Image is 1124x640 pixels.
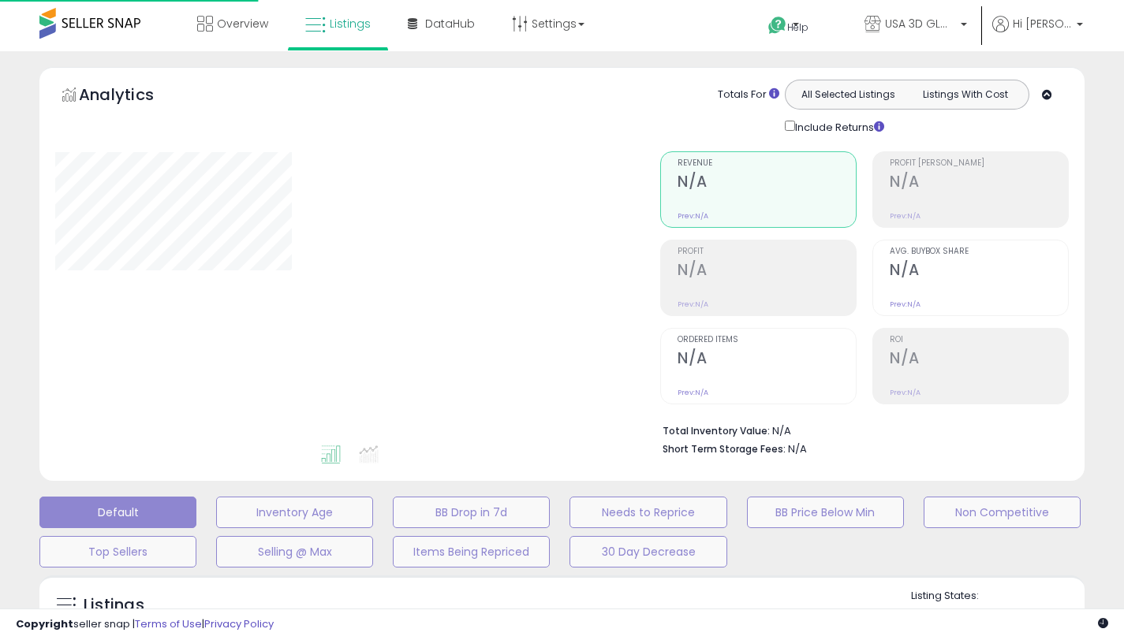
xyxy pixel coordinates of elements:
[890,388,920,397] small: Prev: N/A
[788,441,807,456] span: N/A
[678,247,856,256] span: Profit
[39,497,196,528] button: Default
[767,16,787,35] i: Get Help
[790,84,907,105] button: All Selected Listings
[906,84,1024,105] button: Listings With Cost
[890,336,1068,344] span: ROI
[773,117,903,136] div: Include Returns
[1013,16,1072,32] span: Hi [PERSON_NAME]
[393,536,550,567] button: Items Being Repriced
[569,497,726,528] button: Needs to Reprice
[890,261,1068,282] h2: N/A
[39,536,196,567] button: Top Sellers
[890,300,920,309] small: Prev: N/A
[678,159,856,168] span: Revenue
[678,261,856,282] h2: N/A
[718,87,779,102] div: Totals For
[678,336,856,344] span: Ordered Items
[678,211,708,221] small: Prev: N/A
[330,16,371,32] span: Listings
[747,497,904,528] button: BB Price Below Min
[16,616,73,631] strong: Copyright
[890,247,1068,256] span: Avg. Buybox Share
[216,536,373,567] button: Selling @ Max
[924,497,1081,528] button: Non Competitive
[756,4,839,51] a: Help
[425,16,475,32] span: DataHub
[678,349,856,370] h2: N/A
[678,388,708,397] small: Prev: N/A
[663,442,786,456] b: Short Term Storage Fees:
[663,420,1057,439] li: N/A
[890,211,920,221] small: Prev: N/A
[79,84,185,110] h5: Analytics
[678,300,708,309] small: Prev: N/A
[678,173,856,194] h2: N/A
[16,617,274,632] div: seller snap | |
[569,536,726,567] button: 30 Day Decrease
[885,16,956,32] span: USA 3D GLOBAL
[890,159,1068,168] span: Profit [PERSON_NAME]
[217,16,268,32] span: Overview
[216,497,373,528] button: Inventory Age
[663,424,770,437] b: Total Inventory Value:
[787,20,808,34] span: Help
[393,497,550,528] button: BB Drop in 7d
[890,349,1068,370] h2: N/A
[992,16,1083,51] a: Hi [PERSON_NAME]
[890,173,1068,194] h2: N/A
